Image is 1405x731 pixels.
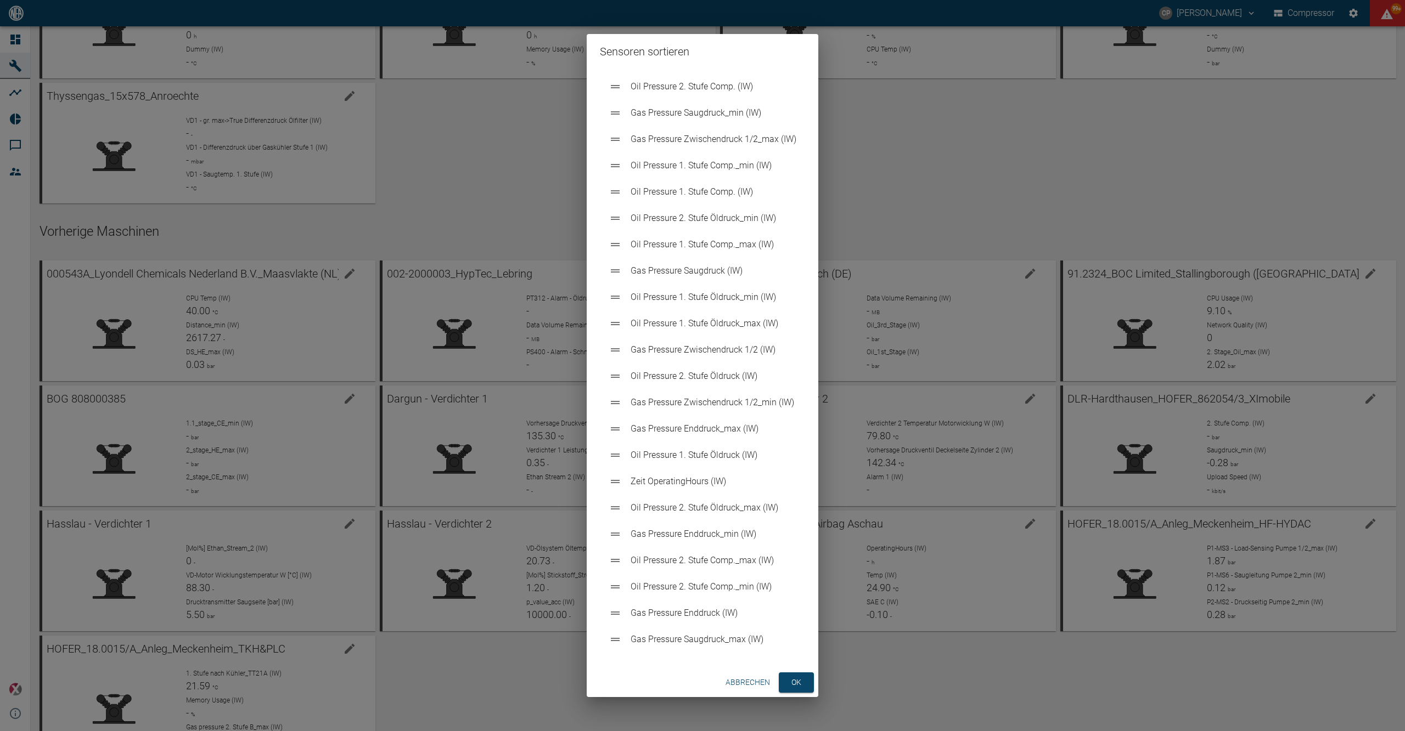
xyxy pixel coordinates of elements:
[600,337,805,363] div: Gas Pressure Zwischendruck 1/2 (IW)
[600,521,805,547] div: Gas Pressure Enddruck_min (IW)
[631,212,796,225] span: Oil Pressure 2. Stufe Öldruck_min (IW)
[631,475,796,488] span: Zeit OperatingHours (IW)
[631,396,796,409] span: Gas Pressure Zwischendruck 1/2_min (IW)
[600,126,805,152] div: Gas Pressure Zwischendruck 1/2_max (IW)
[600,363,805,389] div: Oil Pressure 2. Stufe Öldruck (IW)
[600,626,805,653] div: Gas Pressure Saugdruck_max (IW)
[600,73,805,100] div: Oil Pressure 2. Stufe Comp. (IW)
[631,133,796,146] span: Gas Pressure Zwischendruck 1/2_max (IW)
[600,416,805,442] div: Gas Pressure Enddruck_max (IW)
[631,633,796,646] span: Gas Pressure Saugdruck_max (IW)
[600,547,805,574] div: Oil Pressure 2. Stufe Comp._max (IW)
[600,258,805,284] div: Gas Pressure Saugdruck (IW)
[600,284,805,310] div: Oil Pressure 1. Stufe Öldruck_min (IW)
[631,554,796,567] span: Oil Pressure 2. Stufe Comp._max (IW)
[631,370,796,383] span: Oil Pressure 2. Stufe Öldruck (IW)
[600,574,805,600] div: Oil Pressure 2. Stufe Comp._min (IW)
[600,179,805,205] div: Oil Pressure 1. Stufe Comp. (IW)
[587,34,818,69] h2: Sensoren sortieren
[631,159,796,172] span: Oil Pressure 1. Stufe Comp._min (IW)
[631,528,796,541] span: Gas Pressure Enddruck_min (IW)
[721,672,774,693] button: Abbrechen
[631,449,796,462] span: Oil Pressure 1. Stufe Öldruck (IW)
[631,80,796,93] span: Oil Pressure 2. Stufe Comp. (IW)
[600,205,805,231] div: Oil Pressure 2. Stufe Öldruck_min (IW)
[600,468,805,495] div: Zeit OperatingHours (IW)
[631,238,796,251] span: Oil Pressure 1. Stufe Comp._max (IW)
[600,231,805,258] div: Oil Pressure 1. Stufe Comp._max (IW)
[631,422,796,435] span: Gas Pressure Enddruck_max (IW)
[631,607,796,620] span: Gas Pressure Enddruck (IW)
[631,264,796,277] span: Gas Pressure Saugdruck (IW)
[600,310,805,337] div: Oil Pressure 1. Stufe Öldruck_max (IW)
[600,442,805,468] div: Oil Pressure 1. Stufe Öldruck (IW)
[631,343,796,356] span: Gas Pressure Zwischendruck 1/2 (IW)
[631,501,796,514] span: Oil Pressure 2. Stufe Öldruck_max (IW)
[631,185,796,199] span: Oil Pressure 1. Stufe Comp. (IW)
[631,106,796,120] span: Gas Pressure Saugdruck_min (IW)
[600,100,805,126] div: Gas Pressure Saugdruck_min (IW)
[631,317,796,330] span: Oil Pressure 1. Stufe Öldruck_max (IW)
[600,600,805,626] div: Gas Pressure Enddruck (IW)
[631,580,796,593] span: Oil Pressure 2. Stufe Comp._min (IW)
[600,152,805,179] div: Oil Pressure 1. Stufe Comp._min (IW)
[779,672,814,693] button: ok
[600,389,805,416] div: Gas Pressure Zwischendruck 1/2_min (IW)
[600,495,805,521] div: Oil Pressure 2. Stufe Öldruck_max (IW)
[631,291,796,304] span: Oil Pressure 1. Stufe Öldruck_min (IW)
